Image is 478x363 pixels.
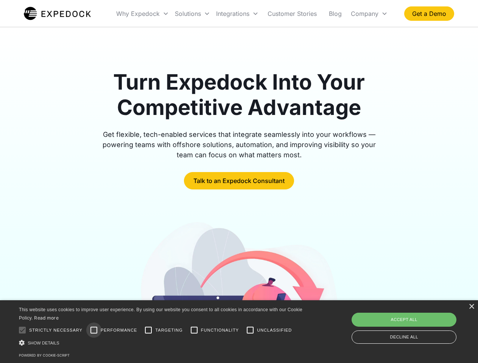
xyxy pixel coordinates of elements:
[155,327,182,334] span: Targeting
[172,1,213,26] div: Solutions
[116,10,160,17] div: Why Expedock
[213,1,262,26] div: Integrations
[201,327,239,334] span: Functionality
[94,129,385,160] div: Get flexible, tech-enabled services that integrate seamlessly into your workflows — powering team...
[175,10,201,17] div: Solutions
[113,1,172,26] div: Why Expedock
[24,6,91,21] a: home
[184,172,294,189] a: Talk to an Expedock Consultant
[216,10,249,17] div: Integrations
[29,327,83,334] span: Strictly necessary
[34,315,59,321] a: Read more
[28,341,59,345] span: Show details
[19,353,70,357] a: Powered by cookie-script
[262,1,323,26] a: Customer Stories
[101,327,137,334] span: Performance
[19,339,305,347] div: Show details
[323,1,348,26] a: Blog
[404,6,454,21] a: Get a Demo
[348,1,391,26] div: Company
[24,6,91,21] img: Expedock Logo
[19,307,302,321] span: This website uses cookies to improve user experience. By using our website you consent to all coo...
[257,327,292,334] span: Unclassified
[94,70,385,120] h1: Turn Expedock Into Your Competitive Advantage
[352,281,478,363] iframe: Chat Widget
[351,10,378,17] div: Company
